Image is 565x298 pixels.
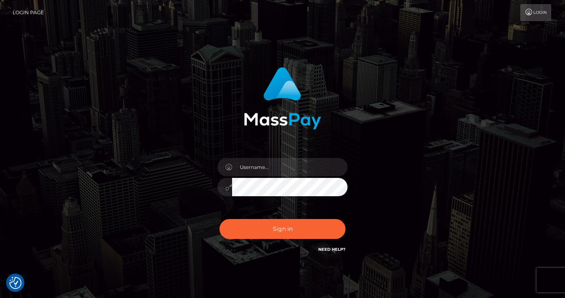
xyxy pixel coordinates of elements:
[219,219,346,239] button: Sign in
[520,4,551,21] a: Login
[13,4,44,21] a: Login Page
[244,67,321,129] img: MassPay Login
[9,277,22,289] button: Consent Preferences
[9,277,22,289] img: Revisit consent button
[232,158,348,176] input: Username...
[318,247,346,252] a: Need Help?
